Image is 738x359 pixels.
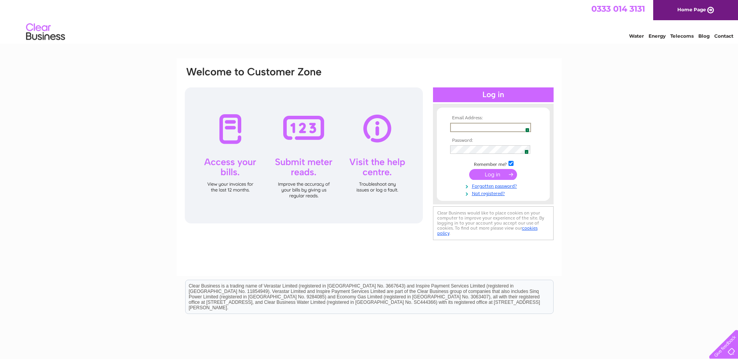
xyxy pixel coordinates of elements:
a: cookies policy [437,225,538,236]
a: Blog [698,33,710,39]
a: Not registered? [450,189,538,197]
div: Clear Business is a trading name of Verastar Limited (registered in [GEOGRAPHIC_DATA] No. 3667643... [186,4,553,38]
td: Remember me? [448,160,538,167]
th: Email Address: [448,115,538,121]
span: 2 [525,128,529,132]
a: Forgotten password? [450,182,538,189]
a: Contact [714,33,733,39]
a: Telecoms [670,33,694,39]
img: logo.png [26,20,65,44]
a: Energy [649,33,666,39]
img: npw-badge-icon.svg [521,146,528,153]
a: 0333 014 3131 [591,4,645,14]
span: 2 [524,150,529,154]
img: npw-badge-icon.svg [522,124,528,131]
input: Submit [469,169,517,180]
th: Password: [448,138,538,143]
div: Clear Business would like to place cookies on your computer to improve your experience of the sit... [433,206,554,240]
a: Water [629,33,644,39]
